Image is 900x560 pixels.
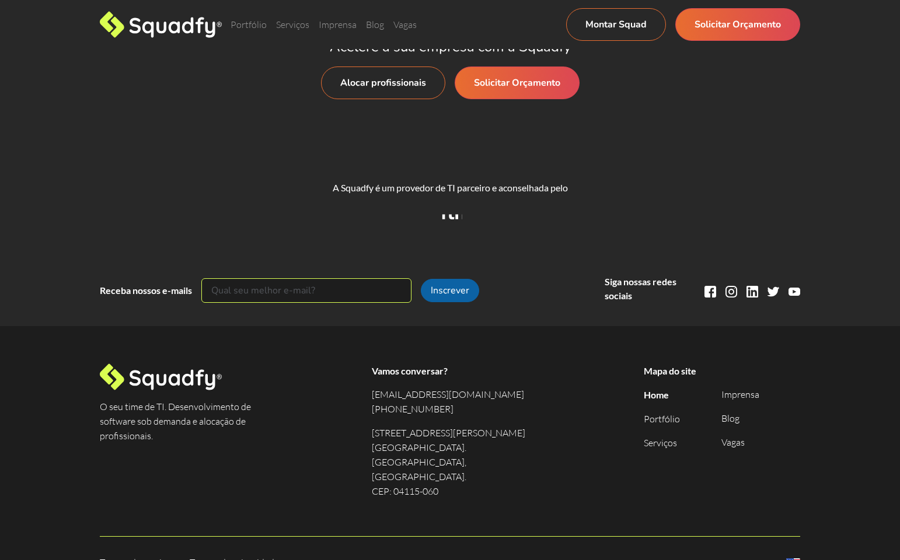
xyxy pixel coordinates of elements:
a: Serviços [276,19,309,30]
a: Montar Squad [566,8,666,41]
a: Portfólio [231,19,267,30]
a: Vagas [393,19,417,30]
div: Mapa do site [644,363,800,378]
a: Home [644,389,669,400]
p: [STREET_ADDRESS][PERSON_NAME] [372,426,528,440]
div: A Squadfy é um provedor de TI parceiro e aconselhada pelo [100,181,800,195]
a: Imprensa [721,388,759,400]
a: [EMAIL_ADDRESS][DOMAIN_NAME] [372,387,528,402]
div: Receba nossos e-mails [100,283,192,297]
a: Solicitar Orçamento [675,8,800,41]
a: Serviços [644,437,677,449]
a: Blog [721,412,739,424]
input: Qual seu melhor e-mail? [201,278,411,303]
a: Solicitar Orçamento [455,66,580,99]
p: [GEOGRAPHIC_DATA]. [GEOGRAPHIC_DATA], [GEOGRAPHIC_DATA]. [372,440,528,484]
div: Vamos conversar? [372,363,528,378]
a: Blog [366,19,384,30]
div: Siga nossas redes sociais [605,275,686,303]
button: Inscrever [421,279,479,302]
a: [PHONE_NUMBER] [372,402,528,416]
a: Alocar profissionais [321,66,445,99]
a: Imprensa [319,19,357,30]
a: Vagas [721,436,745,448]
section: O seu time de TI. Desenvolvimento de software sob demanda e alocação de profissionais. [100,363,256,499]
p: CEP: 04115-060 [372,484,528,499]
a: Portfólio [644,413,680,425]
h4: Acelere a sua empresa com a Squadfy [100,39,800,55]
